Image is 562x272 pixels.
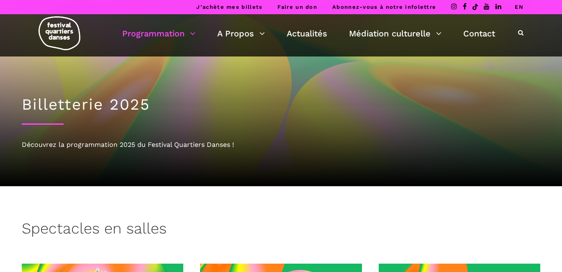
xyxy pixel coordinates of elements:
h1: Billetterie 2025 [22,95,541,114]
h3: Spectacles en salles [22,220,167,241]
a: EN [515,4,524,10]
a: Faire un don [277,4,317,10]
a: Programmation [122,26,195,41]
a: Actualités [287,26,327,41]
img: logo-fqd-med [38,16,80,50]
div: Découvrez la programmation 2025 du Festival Quartiers Danses ! [22,139,541,150]
a: J’achète mes billets [196,4,262,10]
a: Contact [463,26,495,41]
a: Abonnez-vous à notre infolettre [332,4,436,10]
a: Médiation culturelle [349,26,441,41]
a: A Propos [217,26,265,41]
